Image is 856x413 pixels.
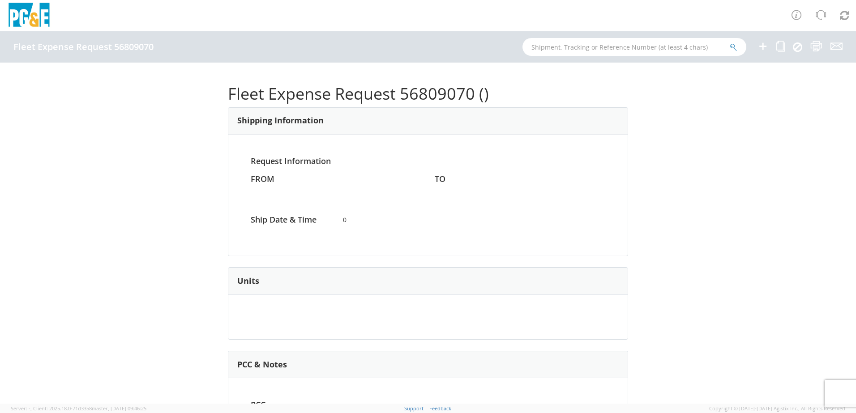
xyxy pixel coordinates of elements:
span: Client: 2025.18.0-71d3358 [33,405,146,412]
input: Shipment, Tracking or Reference Number (at least 4 chars) [522,38,746,56]
h4: Request Information [251,157,605,166]
h1: Fleet Expense Request 56809070 () [228,85,628,103]
span: Copyright © [DATE]-[DATE] Agistix Inc., All Rights Reserved [709,405,845,412]
h4: Ship Date & Time [244,215,336,224]
h4: TO [435,175,605,184]
span: 0 [336,215,520,224]
span: , [30,405,32,412]
span: Server: - [11,405,32,412]
img: pge-logo-06675f144f4cfa6a6814.png [7,3,51,29]
h3: PCC & Notes [237,360,287,369]
h4: Fleet Expense Request 56809070 [13,42,154,52]
a: Support [404,405,424,412]
h4: FROM [251,175,421,184]
a: Feedback [429,405,451,412]
h4: PCC [244,400,336,409]
span: master, [DATE] 09:46:25 [92,405,146,412]
h3: Units [237,277,259,286]
h3: Shipping Information [237,116,324,125]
